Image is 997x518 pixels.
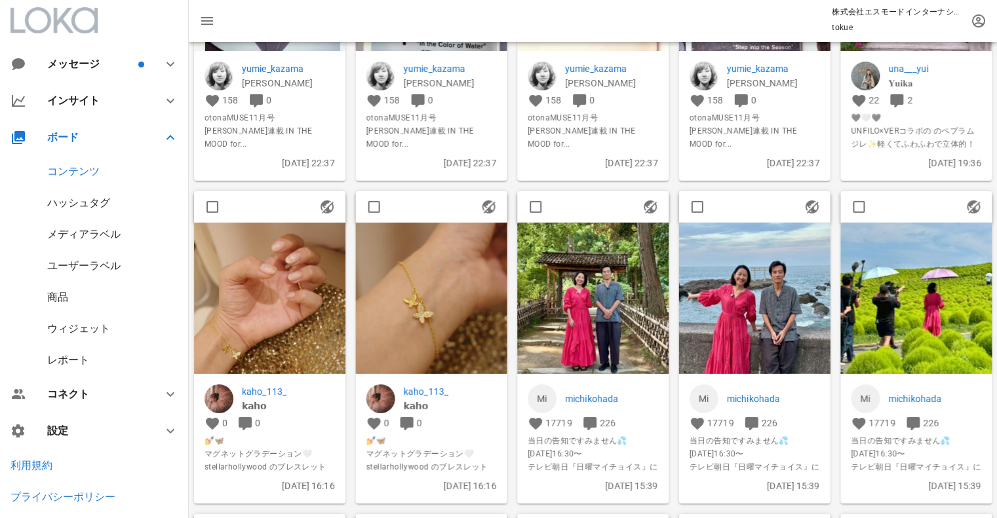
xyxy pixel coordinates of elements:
span: [PERSON_NAME]連載 IN THE MOOD for... [528,124,658,151]
img: 1483617557345854_18485814016078656_3231025591899661214_n.jpg [356,223,507,374]
a: michikohada [565,391,658,405]
a: ウィジェット [47,322,110,335]
span: 0 [751,94,756,105]
p: 𝐘𝐮𝐢𝐤𝐚 [888,75,981,90]
span: 0 [384,417,389,428]
span: テレビ朝日『日曜マイチョイス』に [851,460,981,473]
span: テレビ朝日『日曜マイチョイス』に [528,460,658,473]
span: [DATE]16:30〜 [528,447,658,460]
span: 当日の告知ですみません💦 [851,434,981,447]
a: yumie_kazama [727,61,820,75]
img: kaho_113_ [205,384,233,413]
span: 2 [907,94,912,105]
span: 158 [384,94,400,105]
span: otonaMUSE11月号 [690,111,820,124]
span: 0 [427,94,433,105]
span: 17719 [707,417,734,428]
span: マグネットグラデーション🤍 [205,447,335,460]
span: 226 [923,417,939,428]
img: yumie_kazama [690,61,718,90]
span: [DATE]16:30〜 [690,447,820,460]
span: otonaMUSE11月号 [528,111,658,124]
span: 17719 [869,417,895,428]
p: [DATE] 19:36 [851,156,981,170]
img: 1483610554704609_18345518902160474_5500119978284870961_n.jpg [517,223,669,374]
a: プライバシーポリシー [10,490,115,503]
a: レポート [47,354,89,366]
a: メディアラベル [47,228,121,240]
p: [DATE] 15:39 [528,479,658,493]
span: 0 [255,417,260,428]
img: 1483611555550589_18345518938160474_8382711238738338619_n.jpg [679,223,831,374]
img: 1483616555624689_18485814004078656_6273012379180551566_n.jpg [194,223,345,374]
span: バッジ [138,62,144,67]
span: 0 [222,417,227,428]
a: yumie_kazama [404,61,497,75]
span: stellarhollywood のブレスレット✨ [205,460,335,487]
a: ハッシュタグ [47,196,110,209]
span: [PERSON_NAME]連載 IN THE MOOD for... [205,124,335,151]
div: インサイト [47,94,147,107]
a: yumie_kazama [242,61,335,75]
a: michikohada [888,391,981,405]
a: Mi [851,384,880,413]
a: Mi [528,384,557,413]
img: yumie_kazama [528,61,557,90]
span: UNFILO×VERコラボの のペプラムジレ✨軽くてふわふわで立体的！ [851,124,981,151]
p: YUMIE KAZAMA [565,75,658,90]
div: メッセージ [47,58,136,70]
p: [DATE] 16:16 [366,479,497,493]
a: yumie_kazama [565,61,658,75]
a: kaho_113_ [242,384,335,398]
span: otonaMUSE11月号 [205,111,335,124]
span: [PERSON_NAME]連載 IN THE MOOD for... [690,124,820,151]
span: [PERSON_NAME]連載 IN THE MOOD for... [366,124,497,151]
a: kaho_113_ [404,384,497,398]
p: [DATE] 15:39 [690,479,820,493]
span: 💅🦋 [366,434,497,447]
span: 💅🦋 [205,434,335,447]
div: ボード [47,131,147,143]
div: コネクト [47,388,147,400]
a: Mi [690,384,718,413]
span: 22 [869,94,879,105]
span: 226 [600,417,616,428]
p: una___yui [888,61,981,75]
span: stellarhollywood のブレスレット✨ [366,460,497,487]
p: tokue [832,21,963,34]
a: ユーザーラベル [47,259,121,272]
span: 🖤🤍🖤 [851,111,981,124]
div: コンテンツ [47,165,100,177]
div: 商品 [47,291,68,303]
span: 226 [762,417,777,428]
span: 当日の告知ですみません💦 [690,434,820,447]
p: YUMIE KAZAMA [404,75,497,90]
span: otonaMUSE11月号 [366,111,497,124]
p: [DATE] 15:39 [851,479,981,493]
p: YUMIE KAZAMA [727,75,820,90]
span: 当日の告知ですみません💦 [528,434,658,447]
a: michikohada [727,391,820,405]
span: 0 [266,94,271,105]
span: 158 [222,94,238,105]
div: 設定 [47,424,147,437]
span: [DATE]16:30〜 [851,447,981,460]
a: 利用規約 [10,459,52,472]
span: 158 [545,94,561,105]
span: テレビ朝日『日曜マイチョイス』に [690,460,820,473]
